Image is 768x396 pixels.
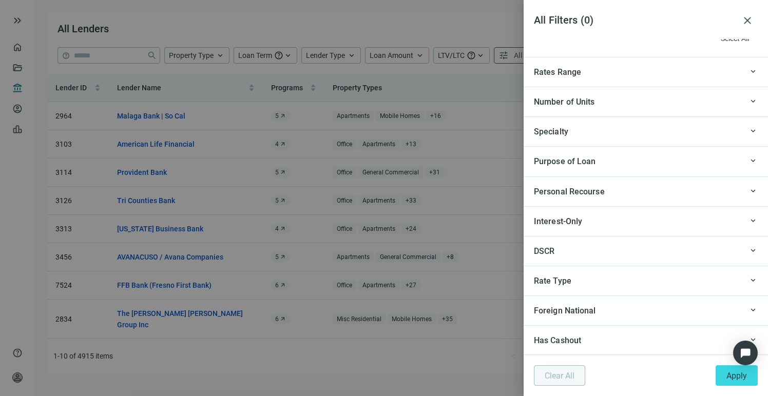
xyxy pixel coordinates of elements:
[534,12,737,28] article: All Filters ( 0 )
[534,127,568,136] span: Specialty
[524,295,768,325] div: keyboard_arrow_upForeign National
[524,146,768,176] div: keyboard_arrow_upPurpose of Loan
[524,206,768,236] div: keyboard_arrow_upInterest-Only
[741,14,754,27] span: close
[524,87,768,116] div: keyboard_arrow_upNumber of Units
[534,276,571,286] span: Rate Type
[733,341,758,365] div: Open Intercom Messenger
[524,57,768,87] div: keyboard_arrow_upRates Range
[534,187,605,196] span: Personal Recourse
[524,176,768,206] div: keyboard_arrow_upPersonal Recourse
[534,156,596,166] span: Purpose of Loan
[726,371,747,381] span: Apply
[534,67,581,77] span: Rates Range
[534,97,595,107] span: Number of Units
[524,325,768,355] div: keyboard_arrow_upHas Cashout
[716,365,758,386] button: Apply
[534,365,585,386] button: Clear All
[524,266,768,295] div: keyboard_arrow_upRate Type
[534,246,554,256] span: DSCR
[534,306,596,315] span: Foreign National
[737,10,758,31] button: close
[534,216,582,226] span: Interest-Only
[524,116,768,146] div: keyboard_arrow_upSpecialty
[534,335,581,345] span: Has Cashout
[524,236,768,266] div: keyboard_arrow_upDSCR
